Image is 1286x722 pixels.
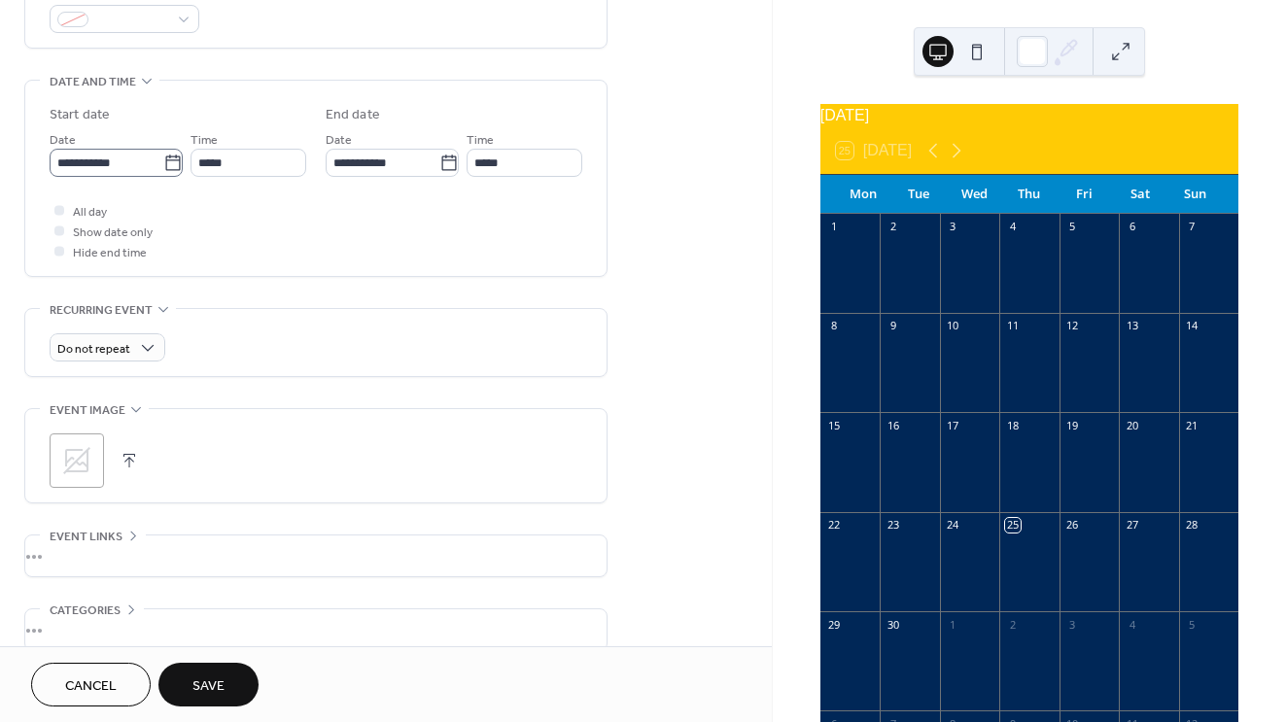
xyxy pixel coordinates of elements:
[946,418,960,432] div: 17
[1185,220,1199,234] div: 7
[1112,175,1167,214] div: Sat
[1185,418,1199,432] div: 21
[1167,175,1223,214] div: Sun
[73,243,147,263] span: Hide end time
[946,319,960,333] div: 10
[886,319,900,333] div: 9
[886,418,900,432] div: 16
[50,601,121,621] span: Categories
[25,609,607,650] div: •••
[1005,518,1020,533] div: 25
[826,617,841,632] div: 29
[57,338,130,361] span: Do not repeat
[1065,220,1080,234] div: 5
[25,535,607,576] div: •••
[158,663,259,706] button: Save
[820,104,1238,127] div: [DATE]
[1005,617,1020,632] div: 2
[1125,518,1139,533] div: 27
[886,617,900,632] div: 30
[50,300,153,321] span: Recurring event
[826,220,841,234] div: 1
[946,617,960,632] div: 1
[886,518,900,533] div: 23
[191,130,218,151] span: Time
[1185,617,1199,632] div: 5
[836,175,891,214] div: Mon
[1185,518,1199,533] div: 28
[826,319,841,333] div: 8
[50,105,110,125] div: Start date
[891,175,947,214] div: Tue
[31,663,151,706] button: Cancel
[946,220,960,234] div: 3
[1057,175,1112,214] div: Fri
[192,676,225,697] span: Save
[1125,617,1139,632] div: 4
[326,105,380,125] div: End date
[1125,319,1139,333] div: 13
[1125,418,1139,432] div: 20
[1185,319,1199,333] div: 14
[50,130,76,151] span: Date
[1125,220,1139,234] div: 6
[1005,418,1020,432] div: 18
[826,518,841,533] div: 22
[1001,175,1057,214] div: Thu
[946,518,960,533] div: 24
[1005,319,1020,333] div: 11
[50,433,104,488] div: ;
[1005,220,1020,234] div: 4
[1065,518,1080,533] div: 26
[947,175,1002,214] div: Wed
[50,527,122,547] span: Event links
[73,223,153,243] span: Show date only
[467,130,494,151] span: Time
[65,676,117,697] span: Cancel
[326,130,352,151] span: Date
[50,72,136,92] span: Date and time
[50,400,125,421] span: Event image
[1065,418,1080,432] div: 19
[73,202,107,223] span: All day
[1065,319,1080,333] div: 12
[1065,617,1080,632] div: 3
[886,220,900,234] div: 2
[826,418,841,432] div: 15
